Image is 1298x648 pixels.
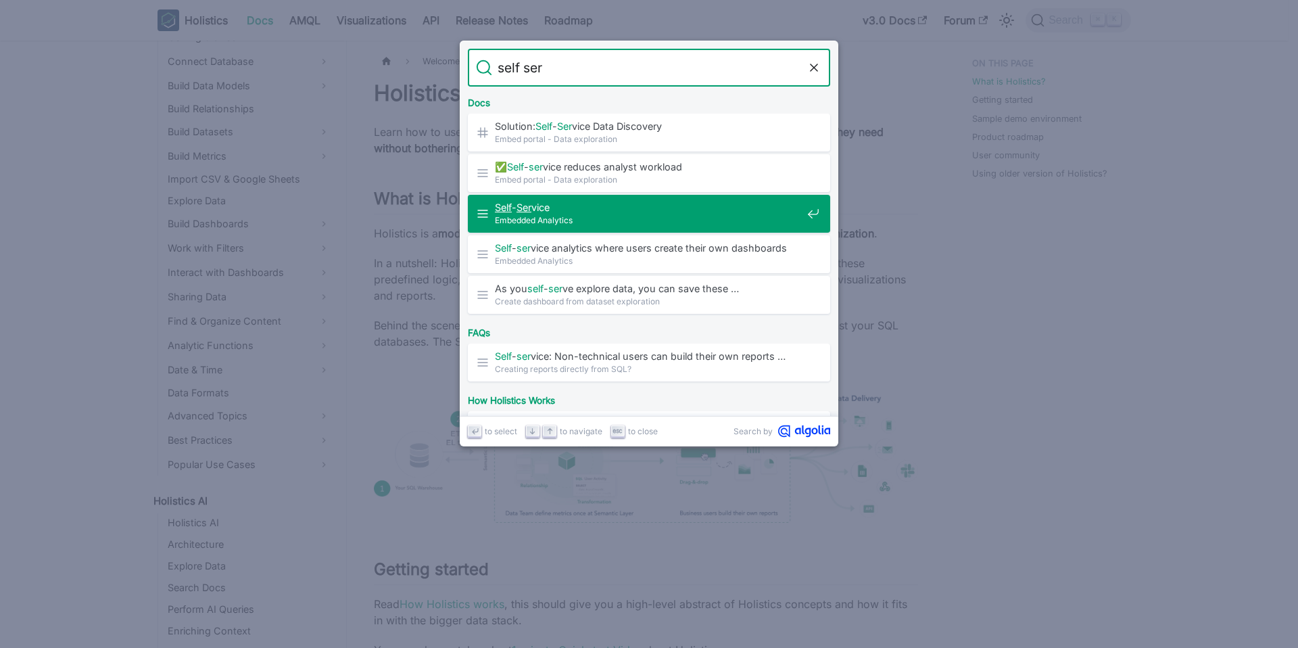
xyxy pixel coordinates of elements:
span: Embed portal - Data exploration [495,133,802,145]
span: Embedded Analytics [495,254,802,267]
span: to select [485,425,517,438]
a: Solution:Self-Service Data Discovery​Embed portal - Data exploration [468,114,830,152]
svg: Arrow up [545,426,555,436]
svg: Algolia [778,425,830,438]
mark: Self [495,202,512,213]
mark: Ser [516,202,531,213]
span: ✅ - vice reduces analyst workload [495,160,802,173]
a: Self-service analytics where users create their own dashboardsEmbedded Analytics [468,235,830,273]
a: Search byAlgolia [734,425,830,438]
button: Clear the query [806,60,822,76]
mark: Self [495,350,512,362]
div: How Holistics Works [465,384,833,411]
mark: Self [507,161,524,172]
mark: ser [529,161,543,172]
span: Creating reports directly from SQL? [495,363,802,375]
mark: ser [516,242,531,254]
span: - vice analytics where users create their own dashboards [495,241,802,254]
a: Self-ServiceEmbedded Analytics [468,195,830,233]
span: As you - ve explore data, you can save these … [495,282,802,295]
span: Create dashboard from dataset exploration [495,295,802,308]
span: Search by [734,425,773,438]
mark: Self [535,120,552,132]
div: Docs [465,87,833,114]
span: to close [628,425,658,438]
span: Embed portal - Data exploration [495,173,802,186]
input: Search docs [492,49,806,87]
span: - vice: Non-technical users can build their own reports … [495,350,802,363]
a: ✅Self-service reduces analyst workloadEmbed portal - Data exploration [468,154,830,192]
mark: self [527,283,544,294]
mark: Self [495,242,512,254]
mark: ser [516,350,531,362]
span: Solution: - vice Data Discovery​ [495,120,802,133]
a: Self-service: Non-technical users canself-service explore data …How Holistics works [468,411,830,449]
span: to navigate [560,425,602,438]
svg: Escape key [612,426,623,436]
a: As youself-serve explore data, you can save these …Create dashboard from dataset exploration [468,276,830,314]
a: Self-service: Non-technical users can build their own reports …Creating reports directly from SQL? [468,344,830,381]
span: - vice [495,201,802,214]
div: FAQs [465,317,833,344]
svg: Arrow down [527,426,537,436]
mark: Ser [557,120,572,132]
svg: Enter key [470,426,480,436]
mark: ser [548,283,562,294]
span: Embedded Analytics [495,214,802,227]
